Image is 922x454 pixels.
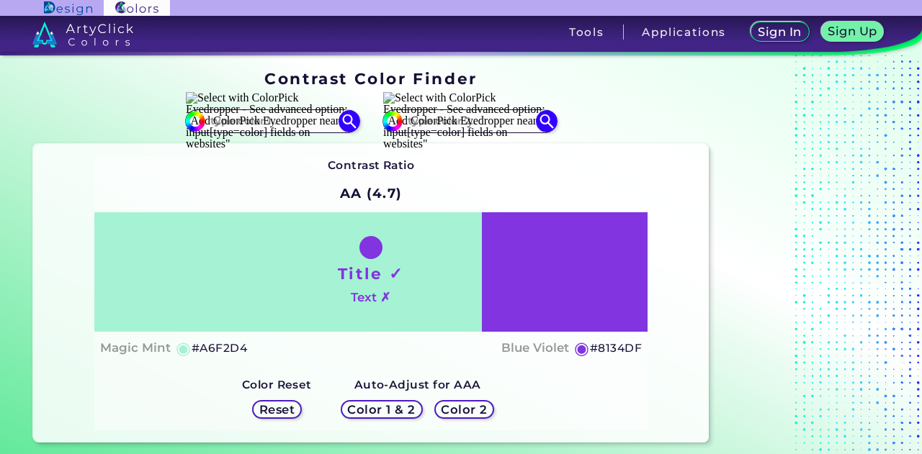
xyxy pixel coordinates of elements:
[242,378,312,391] strong: Color Reset
[334,178,409,209] h2: AA (4.7)
[44,1,92,15] img: ArtyClick Design logo
[351,404,412,415] h5: Color 1 & 2
[186,92,359,150] img: Select with ColorPick Eyedropper - See advanced option: "Add ColorPick Eyedropper near input[type...
[383,92,556,150] img: Select with ColorPick Eyedropper - See advanced option: "Add ColorPick Eyedropper near input[type...
[205,112,339,131] input: type color 1..
[569,27,604,37] h3: Tools
[354,378,481,391] strong: Auto-Adjust for AAA
[328,158,415,172] strong: Contrast Ratio
[339,110,360,132] img: icon search
[501,337,569,358] h4: Blue Violet
[176,340,192,357] h5: ◉
[264,68,477,89] h1: Contrast Color Finder
[715,64,895,448] iframe: Advertisement
[32,22,134,47] img: logo_artyclick_colors_white.svg
[642,27,726,37] h3: Applications
[338,263,404,284] h1: Title ✓
[403,112,537,131] input: type color 2..
[261,404,293,415] h5: Reset
[536,110,558,132] img: icon search
[100,337,171,358] h4: Magic Mint
[443,404,485,415] h5: Color 2
[831,26,875,37] h5: Sign Up
[351,287,390,308] h4: Text ✗
[760,27,799,37] h5: Sign In
[590,339,642,358] h5: #8134DF
[192,339,247,358] h5: #A6F2D4
[824,23,881,41] a: Sign Up
[574,340,590,357] h5: ◉
[753,23,807,41] a: Sign In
